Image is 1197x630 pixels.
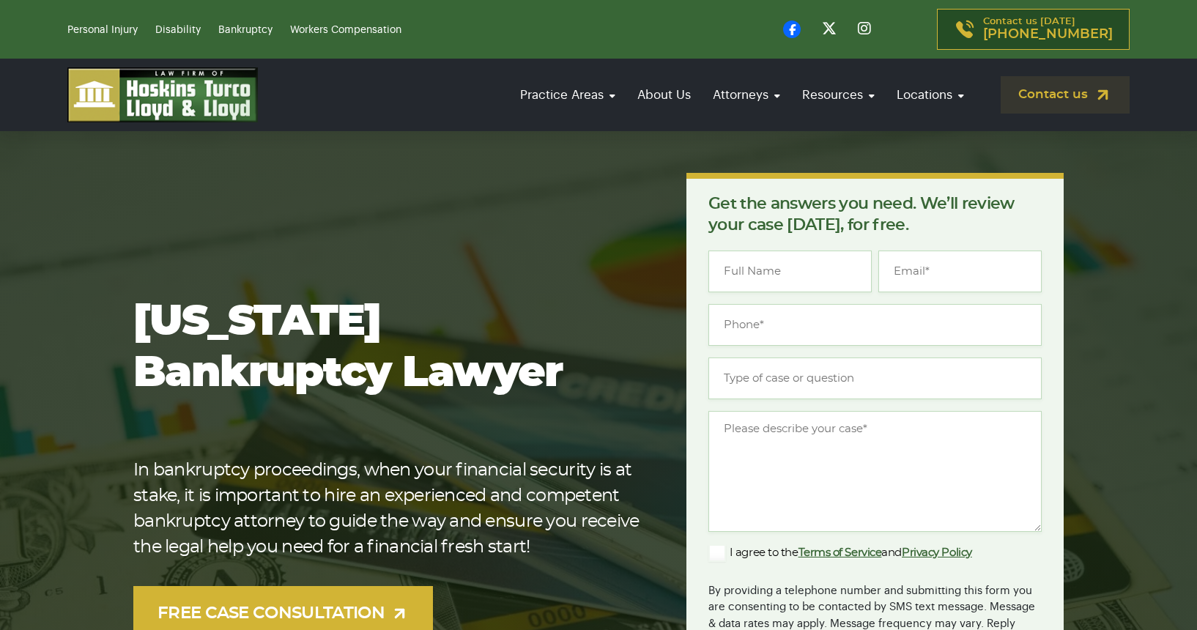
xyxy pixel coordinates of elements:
[889,74,971,116] a: Locations
[878,251,1042,292] input: Email*
[983,17,1113,42] p: Contact us [DATE]
[708,357,1042,399] input: Type of case or question
[1001,76,1130,114] a: Contact us
[795,74,882,116] a: Resources
[708,251,872,292] input: Full Name
[983,27,1113,42] span: [PHONE_NUMBER]
[937,9,1130,50] a: Contact us [DATE][PHONE_NUMBER]
[133,458,640,560] p: In bankruptcy proceedings, when your financial security is at stake, it is important to hire an e...
[155,25,201,35] a: Disability
[902,547,972,558] a: Privacy Policy
[630,74,698,116] a: About Us
[708,193,1042,236] p: Get the answers you need. We’ll review your case [DATE], for free.
[708,544,972,562] label: I agree to the and
[798,547,882,558] a: Terms of Service
[67,25,138,35] a: Personal Injury
[133,297,640,399] h1: [US_STATE] Bankruptcy Lawyer
[67,67,258,122] img: logo
[513,74,623,116] a: Practice Areas
[218,25,273,35] a: Bankruptcy
[390,604,409,623] img: arrow-up-right-light.svg
[290,25,401,35] a: Workers Compensation
[708,304,1042,346] input: Phone*
[705,74,787,116] a: Attorneys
